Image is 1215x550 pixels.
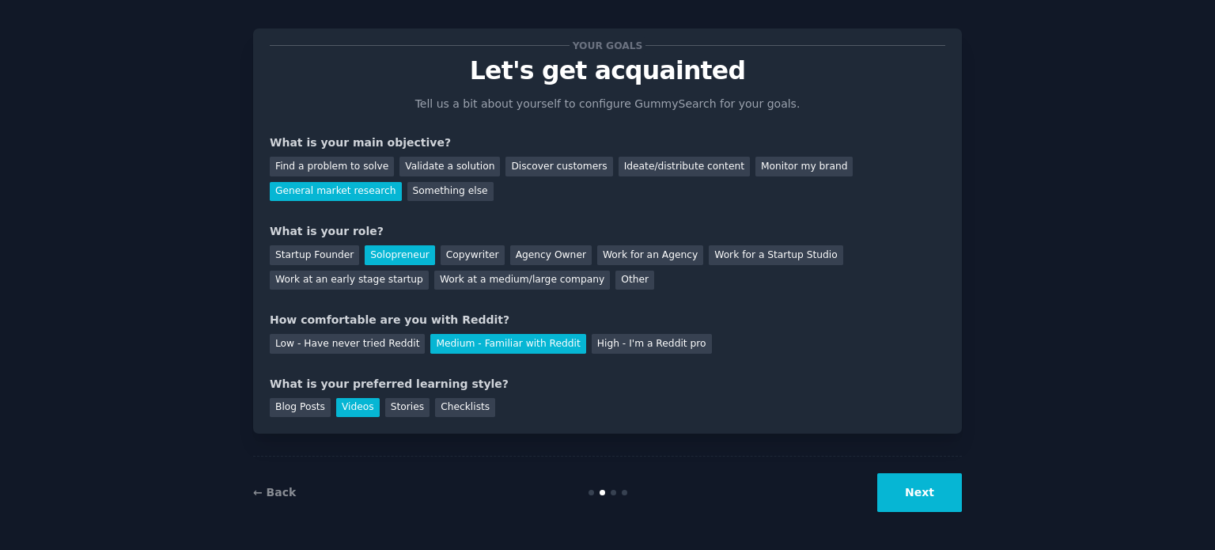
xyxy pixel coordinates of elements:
div: Ideate/distribute content [619,157,750,176]
div: Blog Posts [270,398,331,418]
div: Work for an Agency [597,245,703,265]
div: Other [615,271,654,290]
div: How comfortable are you with Reddit? [270,312,945,328]
div: Stories [385,398,430,418]
div: Work at an early stage startup [270,271,429,290]
div: Validate a solution [399,157,500,176]
div: What is your role? [270,223,945,240]
div: Work for a Startup Studio [709,245,842,265]
div: Work at a medium/large company [434,271,610,290]
a: ← Back [253,486,296,499]
div: Checklists [435,398,495,418]
div: Find a problem to solve [270,157,394,176]
div: Copywriter [441,245,505,265]
button: Next [877,473,962,512]
div: What is your main objective? [270,135,945,151]
div: General market research [270,182,402,202]
div: Monitor my brand [755,157,853,176]
div: Videos [336,398,380,418]
div: Medium - Familiar with Reddit [430,334,585,354]
span: Your goals [570,37,645,54]
div: What is your preferred learning style? [270,376,945,393]
div: Agency Owner [510,245,592,265]
div: Something else [407,182,494,202]
p: Let's get acquainted [270,57,945,85]
div: Discover customers [505,157,612,176]
div: Startup Founder [270,245,359,265]
p: Tell us a bit about yourself to configure GummySearch for your goals. [408,96,807,112]
div: High - I'm a Reddit pro [592,334,712,354]
div: Solopreneur [365,245,434,265]
div: Low - Have never tried Reddit [270,334,425,354]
